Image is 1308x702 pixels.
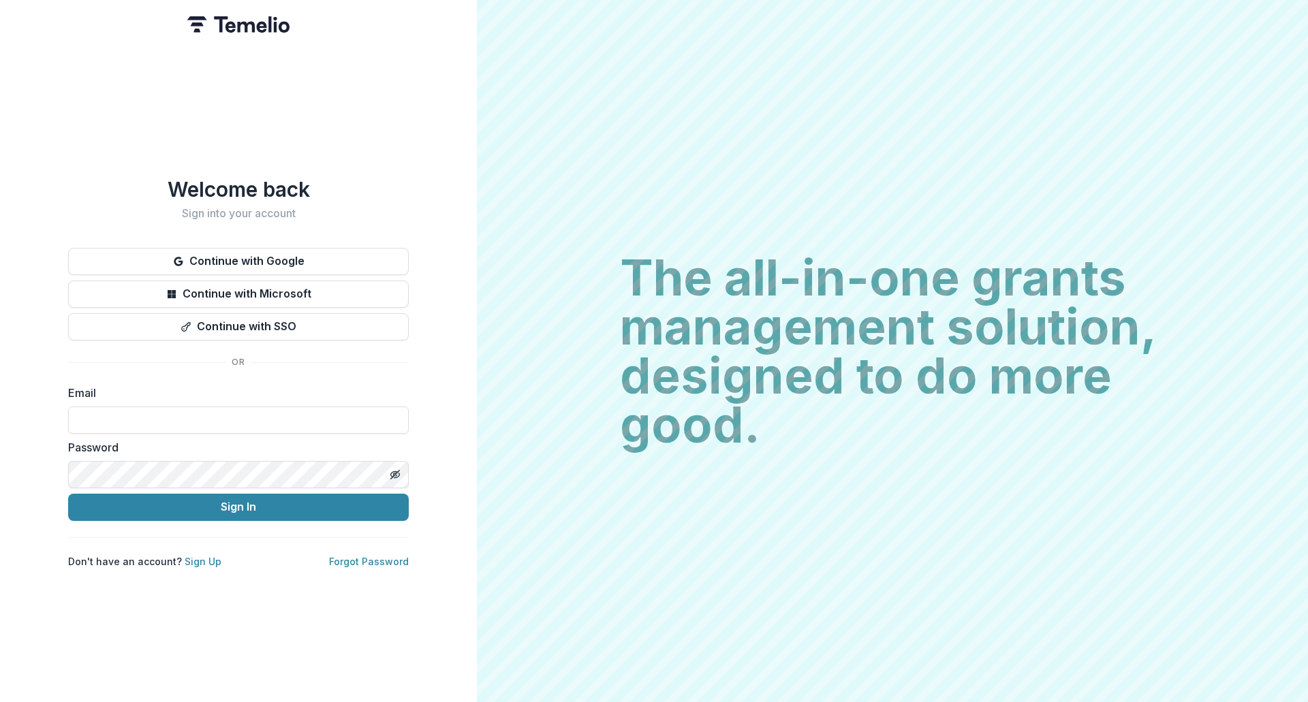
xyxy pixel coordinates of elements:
[68,207,409,220] h2: Sign into your account
[187,16,290,33] img: Temelio
[185,556,221,567] a: Sign Up
[68,494,409,521] button: Sign In
[68,554,221,569] p: Don't have an account?
[68,313,409,340] button: Continue with SSO
[329,556,409,567] a: Forgot Password
[68,281,409,308] button: Continue with Microsoft
[68,177,409,202] h1: Welcome back
[68,439,401,456] label: Password
[68,248,409,275] button: Continue with Google
[68,385,401,401] label: Email
[384,464,406,485] button: Toggle password visibility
